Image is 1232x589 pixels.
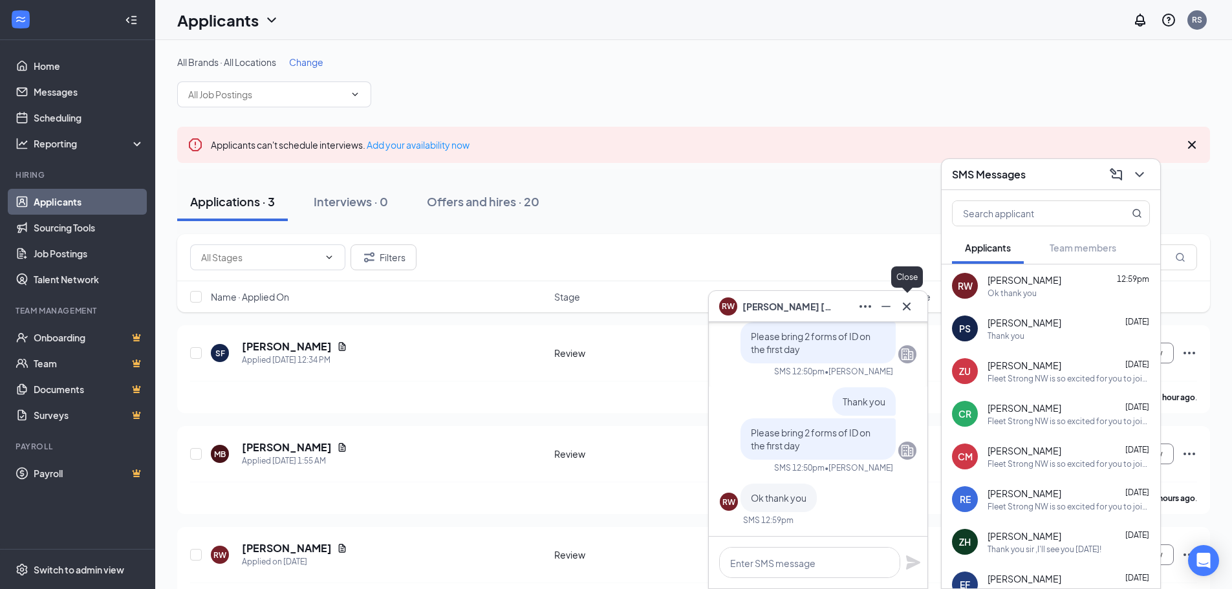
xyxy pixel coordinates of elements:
div: Thank you [988,330,1024,341]
svg: Company [900,443,915,458]
button: Cross [896,296,917,317]
span: 12:59pm [1117,274,1149,284]
h5: [PERSON_NAME] [242,440,332,455]
button: Minimize [876,296,896,317]
span: [DATE] [1125,530,1149,540]
span: Please bring 2 forms of ID on the first day [751,427,870,451]
div: Close [891,266,923,288]
span: [PERSON_NAME] [988,316,1061,329]
svg: ChevronDown [324,252,334,262]
div: Applications · 3 [190,193,275,209]
svg: Settings [16,563,28,576]
input: All Stages [201,250,319,264]
svg: Company [900,347,915,362]
span: [PERSON_NAME] [988,273,1061,286]
a: DocumentsCrown [34,376,144,402]
svg: ChevronDown [264,12,279,28]
div: Reporting [34,137,145,150]
span: [PERSON_NAME] [988,359,1061,372]
div: SF [215,348,225,359]
div: Fleet Strong NW is so excited for you to join our team! Do you know anyone else who might be inte... [988,373,1150,384]
span: [DATE] [1125,445,1149,455]
div: ZU [959,365,971,378]
svg: Error [188,137,203,153]
span: Please bring 2 forms of ID on the first day [751,330,870,355]
input: Search applicant [953,201,1106,226]
div: MB [214,449,226,460]
span: Applicants can't schedule interviews. [211,139,470,151]
div: Fleet Strong NW is so excited for you to join our team! Do you know anyone else who might be inte... [988,416,1150,427]
a: Applicants [34,189,144,215]
svg: Ellipses [858,299,873,314]
b: 12 hours ago [1148,493,1195,503]
svg: Document [337,442,347,453]
div: Review [554,548,722,561]
a: SurveysCrown [34,402,144,428]
svg: MagnifyingGlass [1175,252,1185,262]
div: Switch to admin view [34,563,124,576]
svg: Ellipses [1182,547,1197,562]
div: ZH [959,535,971,548]
a: Scheduling [34,105,144,131]
a: OnboardingCrown [34,325,144,350]
div: Ok thank you [988,288,1037,299]
a: Sourcing Tools [34,215,144,241]
div: Review [554,447,722,460]
span: All Brands · All Locations [177,56,276,68]
div: Offers and hires · 20 [427,193,539,209]
span: Change [289,56,323,68]
button: ChevronDown [1129,164,1150,185]
div: RW [213,550,226,561]
svg: ChevronDown [1132,167,1147,182]
svg: Cross [1184,137,1200,153]
svg: MagnifyingGlass [1132,208,1142,219]
span: Thank you [843,396,885,407]
span: [PERSON_NAME] [988,487,1061,500]
span: [PERSON_NAME] [988,530,1061,542]
svg: Analysis [16,137,28,150]
svg: Plane [905,555,921,570]
b: an hour ago [1152,392,1195,402]
button: ComposeMessage [1106,164,1127,185]
svg: ChevronDown [350,89,360,100]
span: [DATE] [1125,359,1149,369]
input: All Job Postings [188,87,345,102]
div: Team Management [16,305,142,316]
a: Job Postings [34,241,144,266]
span: • [PERSON_NAME] [825,366,893,377]
div: CR [958,407,971,420]
h5: [PERSON_NAME] [242,541,332,555]
h5: [PERSON_NAME] [242,339,332,354]
a: Talent Network [34,266,144,292]
svg: WorkstreamLogo [14,13,27,26]
span: [PERSON_NAME] [988,572,1061,585]
div: Review [554,347,722,359]
div: RW [958,279,973,292]
h1: Applicants [177,9,259,31]
div: Open Intercom Messenger [1188,545,1219,576]
span: Stage [554,290,580,303]
button: Ellipses [855,296,876,317]
div: Fleet Strong NW is so excited for you to join our team! Do you know anyone else who might be inte... [988,501,1150,512]
div: CM [958,450,973,463]
button: Filter Filters [351,244,416,270]
a: Messages [34,79,144,105]
a: PayrollCrown [34,460,144,486]
div: RS [1192,14,1202,25]
span: [DATE] [1125,573,1149,583]
span: [DATE] [1125,487,1149,497]
div: Hiring [16,169,142,180]
svg: Collapse [125,14,138,27]
div: Interviews · 0 [314,193,388,209]
span: Name · Applied On [211,290,289,303]
svg: Document [337,543,347,553]
div: Fleet Strong NW is so excited for you to join our team! Do you know anyone else who might be inte... [988,458,1150,469]
div: RE [960,493,971,506]
svg: Ellipses [1182,446,1197,462]
span: [DATE] [1125,402,1149,412]
svg: Ellipses [1182,345,1197,361]
div: PS [959,322,971,335]
span: Team members [1050,242,1116,253]
svg: Notifications [1132,12,1148,28]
